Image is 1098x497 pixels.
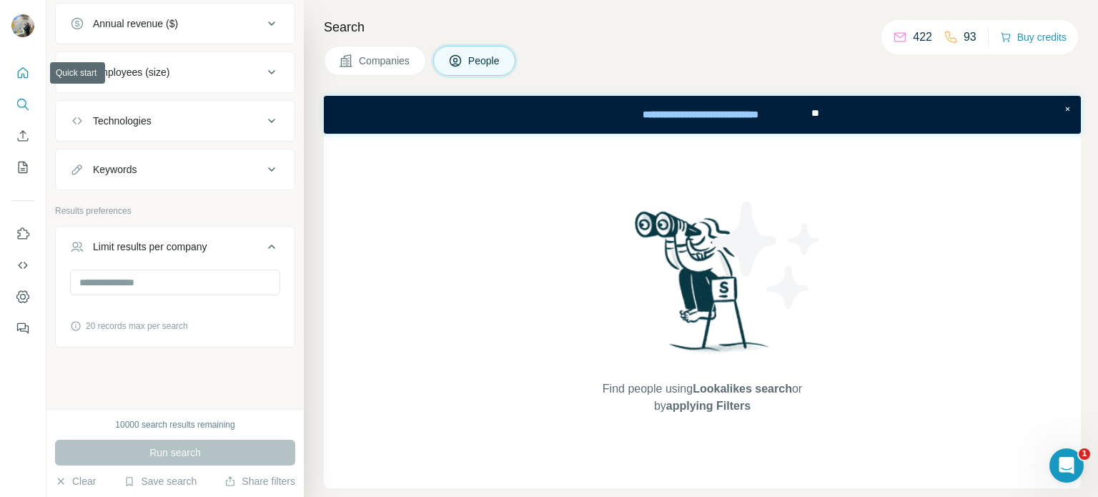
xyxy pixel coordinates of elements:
[56,230,295,270] button: Limit results per company
[913,29,932,46] p: 422
[11,92,34,117] button: Search
[56,55,295,89] button: Employees (size)
[11,60,34,86] button: Quick start
[56,104,295,138] button: Technologies
[93,240,207,254] div: Limit results per company
[324,96,1081,134] iframe: Banner
[11,284,34,310] button: Dashboard
[964,29,976,46] p: 93
[11,123,34,149] button: Enrich CSV
[115,418,234,431] div: 10000 search results remaining
[93,65,169,79] div: Employees (size)
[11,154,34,180] button: My lists
[93,114,152,128] div: Technologies
[628,207,777,367] img: Surfe Illustration - Woman searching with binoculars
[55,205,295,217] p: Results preferences
[703,191,831,320] img: Surfe Illustration - Stars
[56,6,295,41] button: Annual revenue ($)
[666,400,751,412] span: applying Filters
[56,152,295,187] button: Keywords
[93,16,178,31] div: Annual revenue ($)
[11,14,34,37] img: Avatar
[224,474,295,488] button: Share filters
[359,54,411,68] span: Companies
[55,474,96,488] button: Clear
[93,162,137,177] div: Keywords
[11,221,34,247] button: Use Surfe on LinkedIn
[124,474,197,488] button: Save search
[1049,448,1084,483] iframe: Intercom live chat
[693,383,792,395] span: Lookalikes search
[86,320,188,333] span: 20 records max per search
[1079,448,1090,460] span: 1
[1000,27,1067,47] button: Buy credits
[11,315,34,341] button: Feedback
[324,17,1081,37] h4: Search
[468,54,501,68] span: People
[588,380,816,415] span: Find people using or by
[11,252,34,278] button: Use Surfe API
